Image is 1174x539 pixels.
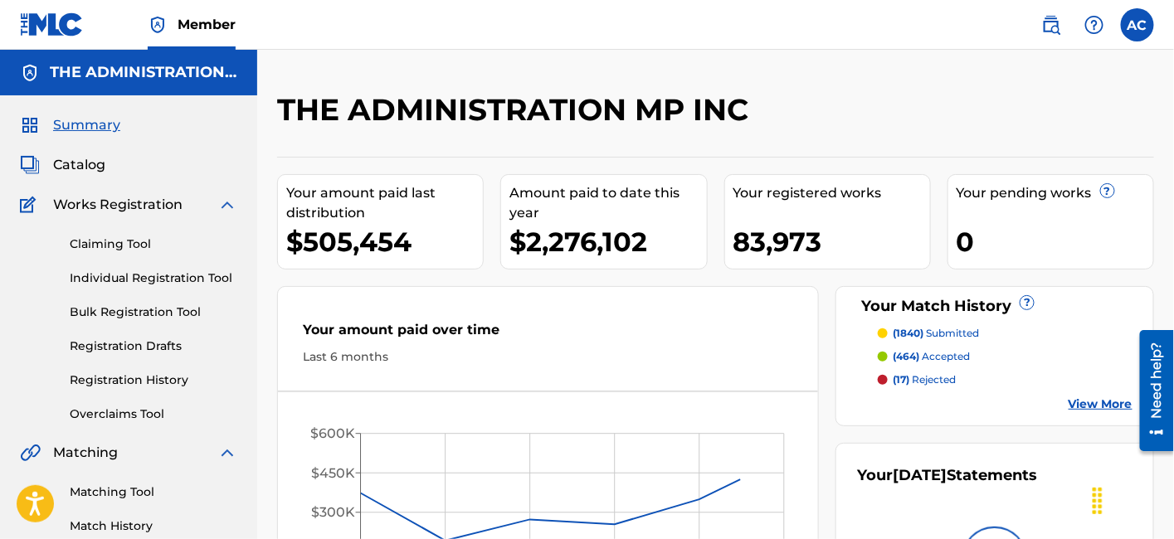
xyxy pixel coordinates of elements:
[53,443,118,463] span: Matching
[893,349,970,364] p: accepted
[893,373,909,386] span: (17)
[70,483,237,501] a: Matching Tool
[878,326,1133,341] a: (1840) submitted
[1069,396,1133,413] a: View More
[70,236,237,253] a: Claiming Tool
[311,505,355,521] tspan: $300K
[303,320,793,348] div: Your amount paid over time
[217,195,237,215] img: expand
[286,223,483,260] div: $505,454
[70,405,237,423] a: Overclaims Tool
[878,349,1133,364] a: (464) accepted
[509,183,706,223] div: Amount paid to date this year
[20,195,41,215] img: Works Registration
[1021,296,1034,309] span: ?
[1084,15,1104,35] img: help
[893,466,947,484] span: [DATE]
[20,63,40,83] img: Accounts
[70,303,237,321] a: Bulk Registration Tool
[893,326,979,341] p: submitted
[20,155,105,175] a: CatalogCatalog
[857,295,1133,318] div: Your Match History
[20,155,40,175] img: Catalog
[509,223,706,260] div: $2,276,102
[53,115,120,135] span: Summary
[217,443,237,463] img: expand
[50,63,237,82] h5: THE ADMINISTRATION MP INC
[1101,184,1114,197] span: ?
[303,348,793,366] div: Last 6 months
[70,269,237,287] a: Individual Registration Tool
[878,372,1133,387] a: (17) rejected
[286,183,483,223] div: Your amount paid last distribution
[1084,476,1111,526] div: Drag
[20,115,120,135] a: SummarySummary
[310,426,355,442] tspan: $600K
[893,350,919,362] span: (464)
[70,337,237,355] a: Registration Drafts
[957,183,1153,203] div: Your pending works
[1078,8,1111,41] div: Help
[178,15,236,34] span: Member
[1121,8,1154,41] div: User Menu
[53,195,183,215] span: Works Registration
[20,115,40,135] img: Summary
[20,443,41,463] img: Matching
[277,91,757,129] h2: THE ADMINISTRATION MP INC
[957,223,1153,260] div: 0
[70,371,237,389] a: Registration History
[733,223,930,260] div: 83,973
[893,327,923,339] span: (1840)
[53,155,105,175] span: Catalog
[857,464,1037,487] div: Your Statements
[893,372,956,387] p: rejected
[1035,8,1068,41] a: Public Search
[1128,324,1174,458] iframe: Resource Center
[1091,459,1174,539] iframe: Chat Widget
[1041,15,1061,35] img: search
[70,517,237,535] a: Match History
[733,183,930,203] div: Your registered works
[148,15,168,35] img: Top Rightsholder
[311,465,355,481] tspan: $450K
[20,12,84,36] img: MLC Logo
